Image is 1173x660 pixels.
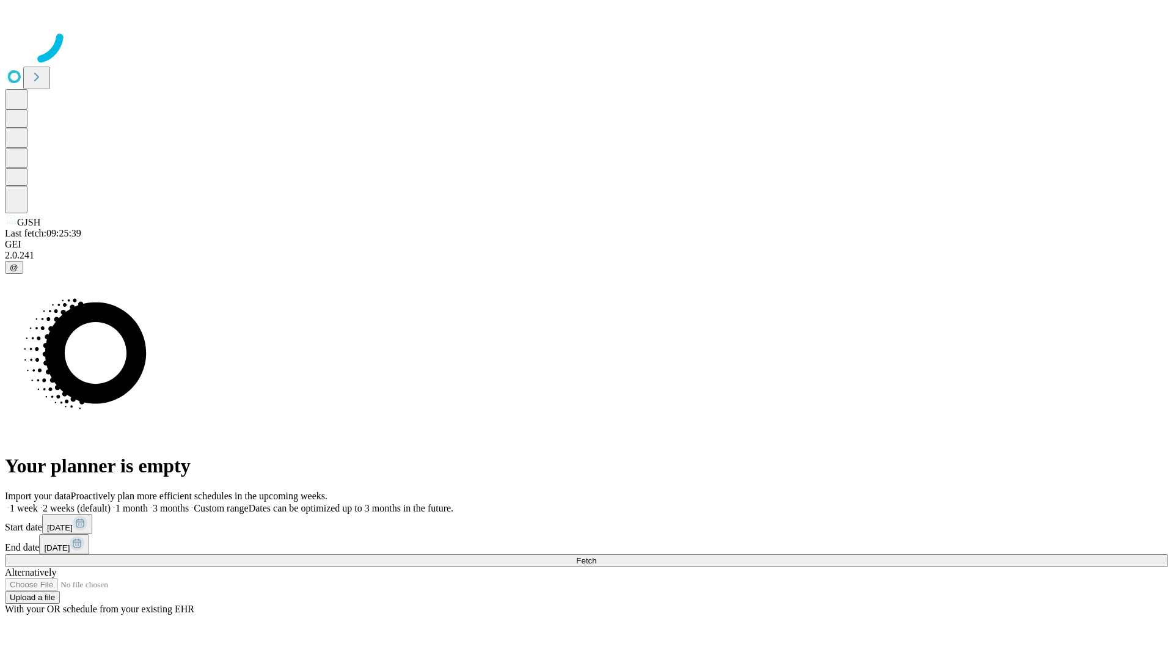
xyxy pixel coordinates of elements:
[5,261,23,274] button: @
[71,491,327,501] span: Proactively plan more efficient schedules in the upcoming weeks.
[5,250,1168,261] div: 2.0.241
[5,455,1168,477] h1: Your planner is empty
[39,534,89,554] button: [DATE]
[5,554,1168,567] button: Fetch
[5,604,194,614] span: With your OR schedule from your existing EHR
[5,514,1168,534] div: Start date
[576,556,596,565] span: Fetch
[44,543,70,552] span: [DATE]
[10,503,38,513] span: 1 week
[194,503,248,513] span: Custom range
[5,239,1168,250] div: GEI
[43,503,111,513] span: 2 weeks (default)
[249,503,453,513] span: Dates can be optimized up to 3 months in the future.
[115,503,148,513] span: 1 month
[5,534,1168,554] div: End date
[5,491,71,501] span: Import your data
[5,228,81,238] span: Last fetch: 09:25:39
[42,514,92,534] button: [DATE]
[17,217,40,227] span: GJSH
[47,523,73,532] span: [DATE]
[10,263,18,272] span: @
[5,567,56,577] span: Alternatively
[5,591,60,604] button: Upload a file
[153,503,189,513] span: 3 months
